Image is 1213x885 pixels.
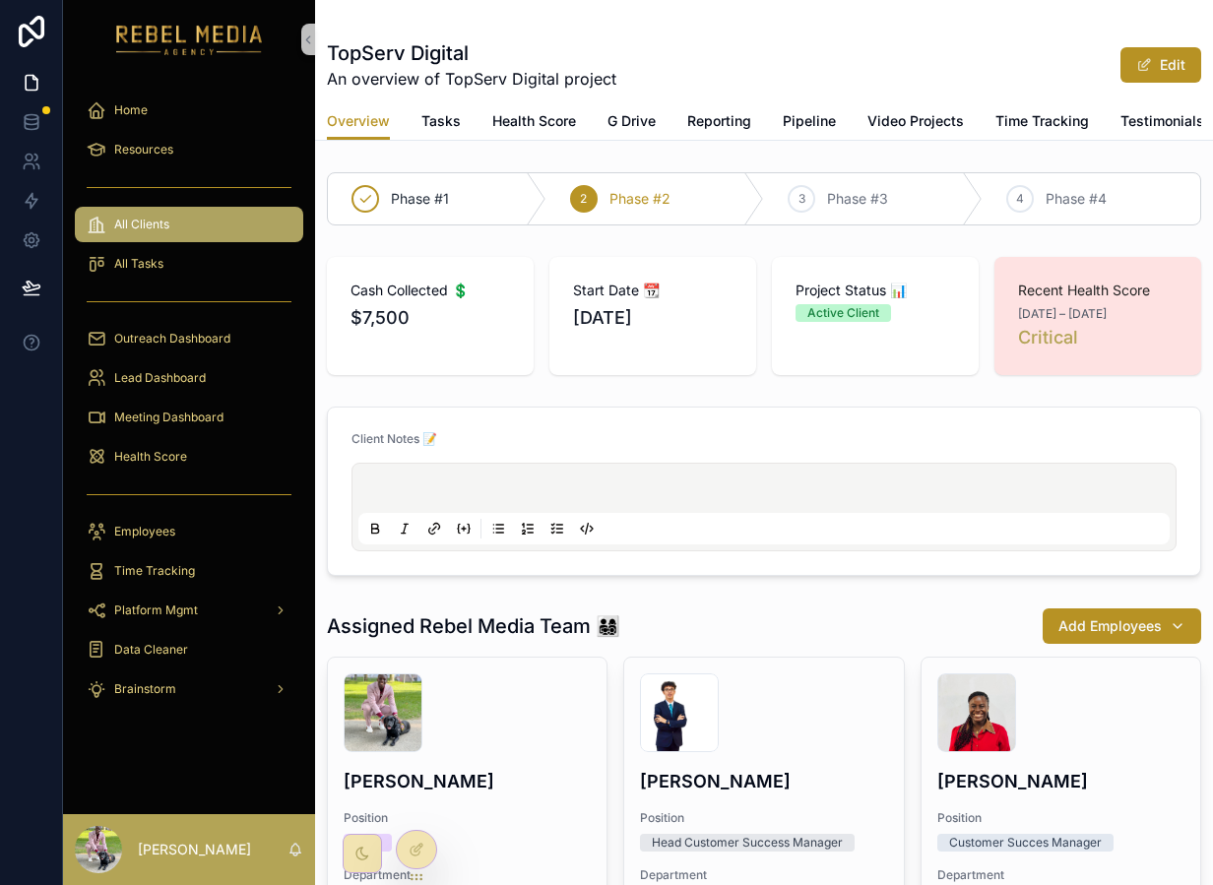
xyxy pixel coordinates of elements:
[492,103,576,143] a: Health Score
[75,360,303,396] a: Lead Dashboard
[114,331,230,347] span: Outreach Dashboard
[827,189,888,209] span: Phase #3
[1018,324,1078,351] a: Critical
[783,111,836,131] span: Pipeline
[114,142,173,158] span: Resources
[807,304,879,322] div: Active Client
[75,671,303,707] a: Brainstorm
[492,111,576,131] span: Health Score
[75,321,303,356] a: Outreach Dashboard
[351,304,510,332] span: $7,500
[783,103,836,143] a: Pipeline
[640,810,887,826] span: Position
[640,768,887,794] h4: [PERSON_NAME]
[75,246,303,282] a: All Tasks
[1016,191,1024,207] span: 4
[351,281,510,300] span: Cash Collected 💲
[1120,111,1204,131] span: Testimonials
[138,840,251,859] p: [PERSON_NAME]
[75,553,303,589] a: Time Tracking
[937,768,1184,794] h4: [PERSON_NAME]
[1058,616,1162,636] span: Add Employees
[796,281,955,300] span: Project Status 📊
[327,111,390,131] span: Overview
[391,189,449,209] span: Phase #1
[640,867,887,883] span: Department
[1120,103,1204,143] a: Testimonials
[63,79,315,732] div: scrollable content
[1018,306,1107,322] span: [DATE] – [DATE]
[1018,281,1178,300] span: Recent Health Score
[867,103,964,143] a: Video Projects
[937,867,1184,883] span: Department
[75,93,303,128] a: Home
[609,189,670,209] span: Phase #2
[114,449,187,465] span: Health Score
[798,191,805,207] span: 3
[687,111,751,131] span: Reporting
[114,524,175,539] span: Employees
[327,612,620,640] h1: Assigned Rebel Media Team 👨‍👩‍👧‍👦
[114,410,223,425] span: Meeting Dashboard
[573,281,733,300] span: Start Date 📆
[1120,47,1201,83] button: Edit
[949,834,1102,852] div: Customer Succes Manager
[607,111,656,131] span: G Drive
[114,681,176,697] span: Brainstorm
[75,514,303,549] a: Employees
[573,304,733,332] span: [DATE]
[114,642,188,658] span: Data Cleaner
[344,867,591,883] span: Department
[1046,189,1107,209] span: Phase #4
[687,103,751,143] a: Reporting
[114,602,198,618] span: Platform Mgmt
[75,632,303,667] a: Data Cleaner
[652,834,843,852] div: Head Customer Success Manager
[114,563,195,579] span: Time Tracking
[327,39,616,67] h1: TopServ Digital
[75,207,303,242] a: All Clients
[344,810,591,826] span: Position
[75,593,303,628] a: Platform Mgmt
[995,103,1089,143] a: Time Tracking
[1043,608,1201,644] button: Add Employees
[421,103,461,143] a: Tasks
[75,439,303,474] a: Health Score
[344,768,591,794] h4: [PERSON_NAME]
[114,256,163,272] span: All Tasks
[116,24,263,55] img: App logo
[995,111,1089,131] span: Time Tracking
[75,132,303,167] a: Resources
[327,103,390,141] a: Overview
[327,67,616,91] span: An overview of TopServ Digital project
[114,370,206,386] span: Lead Dashboard
[937,810,1184,826] span: Position
[114,102,148,118] span: Home
[867,111,964,131] span: Video Projects
[607,103,656,143] a: G Drive
[580,191,587,207] span: 2
[75,400,303,435] a: Meeting Dashboard
[421,111,461,131] span: Tasks
[351,431,437,446] span: Client Notes 📝
[114,217,169,232] span: All Clients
